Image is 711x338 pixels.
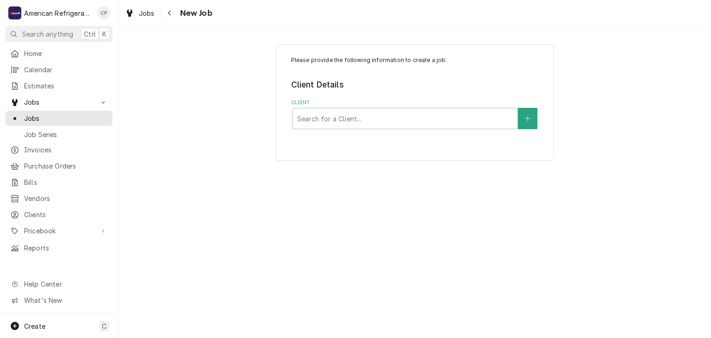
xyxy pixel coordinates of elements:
div: Job Create/Update Form [291,56,539,129]
svg: Create New Client [525,115,530,122]
div: CP [97,6,110,19]
span: Jobs [139,8,155,18]
a: Go to Pricebook [6,223,112,238]
a: Estimates [6,78,112,94]
a: Clients [6,207,112,222]
a: Jobs [121,6,158,21]
div: Cordel Pyle's Avatar [97,6,110,19]
span: K [102,29,106,39]
a: Go to Jobs [6,94,112,110]
span: Calendar [24,65,108,75]
a: Home [6,46,112,61]
a: Vendors [6,191,112,206]
span: What's New [24,295,107,305]
span: Vendors [24,194,108,203]
button: Create New Client [518,108,537,129]
a: Go to Help Center [6,276,112,292]
span: Invoices [24,145,108,155]
span: Home [24,49,108,58]
label: Client [291,99,539,106]
a: Calendar [6,62,112,77]
a: Go to What's New [6,293,112,308]
span: Estimates [24,81,108,91]
a: Invoices [6,142,112,157]
div: American Refrigeration LLC's Avatar [8,6,21,19]
a: Reports [6,240,112,256]
span: Search anything [22,29,73,39]
span: Jobs [24,97,94,107]
button: Search anythingCtrlK [6,26,112,42]
p: Please provide the following information to create a job: [291,56,539,64]
button: Navigate back [162,6,177,20]
span: Jobs [24,113,108,123]
span: Create [24,322,45,330]
span: New Job [177,7,212,19]
span: C [102,321,106,331]
span: Help Center [24,279,107,289]
a: Purchase Orders [6,158,112,174]
a: Jobs [6,111,112,126]
span: Ctrl [84,29,96,39]
legend: Client Details [291,79,539,91]
a: Bills [6,175,112,190]
a: Job Series [6,127,112,142]
div: Job Create/Update [276,44,554,161]
span: Reports [24,243,108,253]
span: Bills [24,177,108,187]
span: Pricebook [24,226,94,236]
span: Job Series [24,130,108,139]
div: Client [291,99,539,129]
span: Clients [24,210,108,219]
div: American Refrigeration LLC [24,8,92,18]
div: A [8,6,21,19]
span: Purchase Orders [24,161,108,171]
